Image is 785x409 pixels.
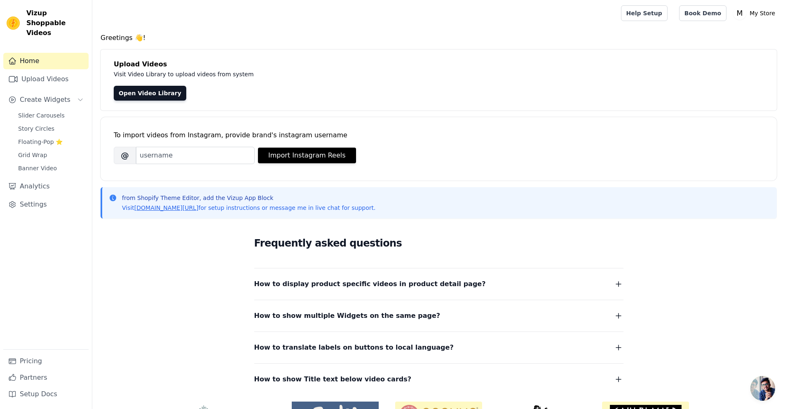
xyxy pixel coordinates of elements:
[114,59,764,69] h4: Upload Videos
[20,95,70,105] span: Create Widgets
[122,194,375,202] p: from Shopify Theme Editor, add the Vizup App Block
[13,149,89,161] a: Grid Wrap
[114,130,764,140] div: To import videos from Instagram, provide brand's instagram username
[3,71,89,87] a: Upload Videos
[26,8,85,38] span: Vizup Shoppable Videos
[254,310,623,322] button: How to show multiple Widgets on the same page?
[122,204,375,212] p: Visit for setup instructions or message me in live chat for support.
[254,278,486,290] span: How to display product specific videos in product detail page?
[254,235,623,252] h2: Frequently asked questions
[18,125,54,133] span: Story Circles
[254,342,623,353] button: How to translate labels on buttons to local language?
[114,147,136,164] span: @
[621,5,668,21] a: Help Setup
[3,53,89,69] a: Home
[114,86,186,101] a: Open Video Library
[254,278,623,290] button: How to display product specific videos in product detail page?
[258,148,356,163] button: Import Instagram Reels
[114,69,483,79] p: Visit Video Library to upload videos from system
[679,5,726,21] a: Book Demo
[18,164,57,172] span: Banner Video
[3,196,89,213] a: Settings
[750,376,775,401] div: Open chat
[254,374,623,385] button: How to show Title text below video cards?
[13,110,89,121] a: Slider Carousels
[13,162,89,174] a: Banner Video
[3,178,89,195] a: Analytics
[746,6,778,21] p: My Store
[18,111,65,120] span: Slider Carousels
[254,342,454,353] span: How to translate labels on buttons to local language?
[13,136,89,148] a: Floating-Pop ⭐
[13,123,89,134] a: Story Circles
[3,92,89,108] button: Create Widgets
[136,147,255,164] input: username
[18,151,47,159] span: Grid Wrap
[3,386,89,402] a: Setup Docs
[3,353,89,369] a: Pricing
[3,369,89,386] a: Partners
[254,310,441,322] span: How to show multiple Widgets on the same page?
[737,9,743,17] text: M
[18,138,63,146] span: Floating-Pop ⭐
[7,16,20,30] img: Vizup
[733,6,778,21] button: M My Store
[254,374,412,385] span: How to show Title text below video cards?
[101,33,777,43] h4: Greetings 👋!
[134,204,199,211] a: [DOMAIN_NAME][URL]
